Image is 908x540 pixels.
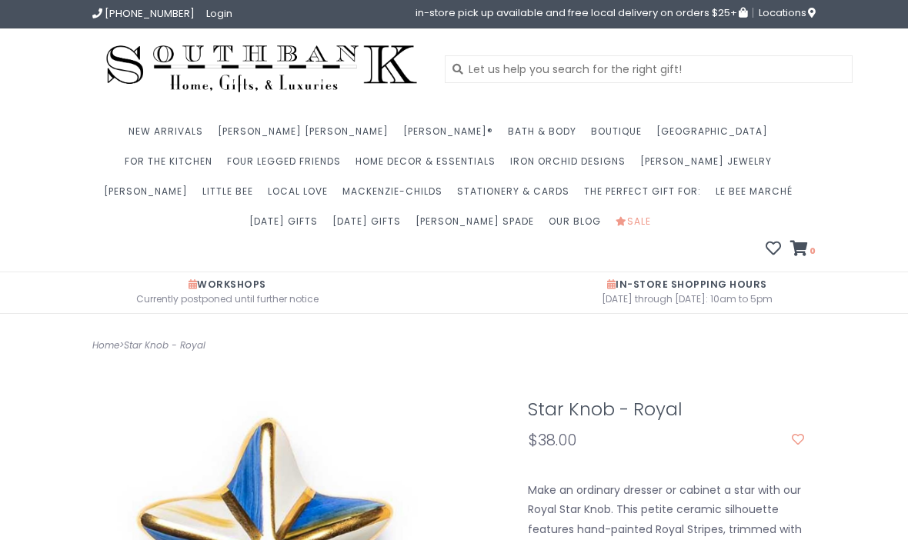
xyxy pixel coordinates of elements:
a: New Arrivals [129,121,211,151]
a: Our Blog [549,211,609,241]
a: Le Bee Marché [716,181,800,211]
a: 0 [790,242,816,258]
span: Workshops [189,278,266,291]
h1: Star Knob - Royal [528,399,804,419]
span: 0 [808,245,816,257]
a: Iron Orchid Designs [510,151,633,181]
a: The perfect gift for: [584,181,709,211]
span: in-store pick up available and free local delivery on orders $25+ [416,8,747,18]
a: MacKenzie-Childs [342,181,450,211]
a: [PERSON_NAME] [PERSON_NAME] [218,121,396,151]
span: $38.00 [528,429,576,451]
a: Sale [616,211,659,241]
a: [GEOGRAPHIC_DATA] [656,121,776,151]
a: Boutique [591,121,649,151]
span: [DATE] through [DATE]: 10am to 5pm [466,291,908,307]
span: Locations [759,5,816,20]
a: Add to wishlist [792,432,804,448]
a: Local Love [268,181,335,211]
a: Home [92,338,119,352]
div: > [81,337,454,354]
img: Southbank Gift Company -- Home, Gifts, and Luxuries [92,40,431,98]
a: [PERSON_NAME] [104,181,195,211]
a: Four Legged Friends [227,151,349,181]
a: For the Kitchen [125,151,220,181]
a: [PERSON_NAME] Spade [416,211,542,241]
a: Bath & Body [508,121,584,151]
a: Home Decor & Essentials [356,151,503,181]
a: Little Bee [202,181,261,211]
a: Login [206,6,232,21]
a: [PHONE_NUMBER] [92,6,195,21]
span: [PHONE_NUMBER] [105,6,195,21]
input: Let us help you search for the right gift! [445,55,853,83]
a: [DATE] Gifts [249,211,325,241]
span: Currently postponed until further notice [12,291,442,307]
span: In-Store Shopping Hours [607,278,767,291]
a: [DATE] Gifts [332,211,409,241]
a: [PERSON_NAME]® [403,121,501,151]
a: Star Knob - Royal [124,338,205,352]
a: Locations [753,8,816,18]
a: Stationery & Cards [457,181,577,211]
a: [PERSON_NAME] Jewelry [640,151,779,181]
